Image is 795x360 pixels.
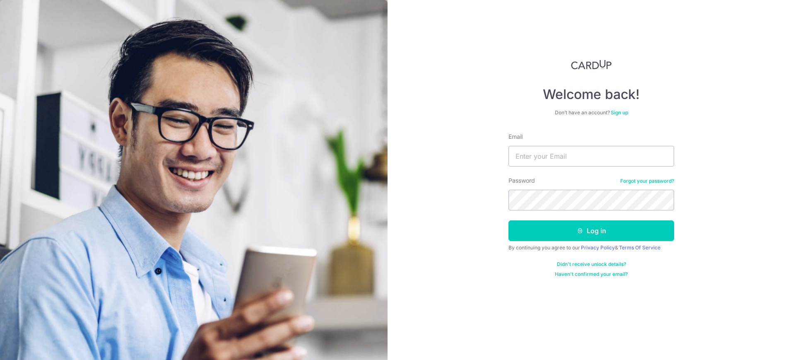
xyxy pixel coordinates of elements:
[508,244,674,251] div: By continuing you agree to our &
[557,261,626,268] a: Didn't receive unlock details?
[508,86,674,103] h4: Welcome back!
[508,109,674,116] div: Don’t have an account?
[619,244,660,251] a: Terms Of Service
[508,146,674,167] input: Enter your Email
[508,176,535,185] label: Password
[508,220,674,241] button: Log in
[611,109,628,116] a: Sign up
[508,133,523,141] label: Email
[581,244,615,251] a: Privacy Policy
[620,178,674,184] a: Forgot your password?
[555,271,628,278] a: Haven't confirmed your email?
[571,60,612,70] img: CardUp Logo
